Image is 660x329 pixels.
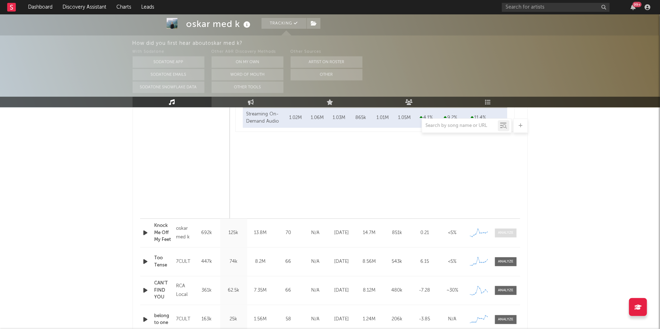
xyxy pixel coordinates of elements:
[374,115,392,122] div: 1.01M
[385,287,409,294] div: 480k
[357,316,382,323] div: 1.24M
[212,69,283,81] button: Word Of Mouth
[276,316,301,323] div: 58
[417,115,435,122] div: 4.1 %
[330,316,354,323] div: [DATE]
[222,287,245,294] div: 62.5k
[212,82,283,93] button: Other Tools
[133,82,204,93] button: Sodatone Snowflake Data
[352,115,370,122] div: 865k
[502,3,610,12] input: Search for artists
[195,259,218,266] div: 447k
[291,48,363,56] div: Other Sources
[385,316,409,323] div: 206k
[357,259,382,266] div: 8.56M
[305,230,326,237] div: N/A
[385,259,409,266] div: 543k
[440,259,465,266] div: <5%
[396,115,414,122] div: 1.05M
[631,4,636,10] button: 99+
[422,123,498,129] input: Search by song name or URL
[305,287,326,294] div: N/A
[291,56,363,68] button: Artist on Roster
[246,111,283,125] div: Streaming On-Demand Audio
[357,287,382,294] div: 8.12M
[413,287,437,294] div: -7.28
[413,230,437,237] div: 0.21
[176,225,191,242] div: oskar med k
[633,2,642,7] div: 99 +
[249,259,272,266] div: 8.2M
[176,282,191,300] div: RCA Local
[222,259,245,266] div: 74k
[176,315,191,324] div: 7CULT
[212,56,283,68] button: On My Own
[222,316,245,323] div: 25k
[222,230,245,237] div: 125k
[330,287,354,294] div: [DATE]
[133,48,204,56] div: With Sodatone
[291,69,363,81] button: Other
[276,287,301,294] div: 66
[286,115,305,122] div: 1.02M
[330,259,354,266] div: [DATE]
[154,280,173,301] a: CAN'T FIND YOU
[176,258,191,266] div: 7CULT
[305,259,326,266] div: N/A
[440,316,465,323] div: N/A
[330,115,349,122] div: 1.03M
[195,230,218,237] div: 692k
[133,56,204,68] button: Sodatone App
[276,259,301,266] div: 66
[308,115,327,122] div: 1.06M
[262,18,306,29] button: Tracking
[357,230,382,237] div: 14.7M
[413,259,437,266] div: 6.15
[439,115,462,122] div: 9.2 %
[276,230,301,237] div: 70
[440,287,465,294] div: ~ 30 %
[249,230,272,237] div: 13.8M
[212,48,283,56] div: Other A&R Discovery Methods
[249,316,272,323] div: 1.56M
[154,313,173,327] a: belong to one
[195,287,218,294] div: 361k
[413,316,437,323] div: -3.85
[154,255,173,269] a: Too Tense
[385,230,409,237] div: 851k
[466,115,491,122] div: 11.4 %
[330,230,354,237] div: [DATE]
[133,69,204,81] button: Sodatone Emails
[195,316,218,323] div: 163k
[440,230,465,237] div: <5%
[249,287,272,294] div: 7.35M
[154,223,173,244] a: Knock Me Off My Feet
[305,316,326,323] div: N/A
[186,18,253,30] div: oskar med k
